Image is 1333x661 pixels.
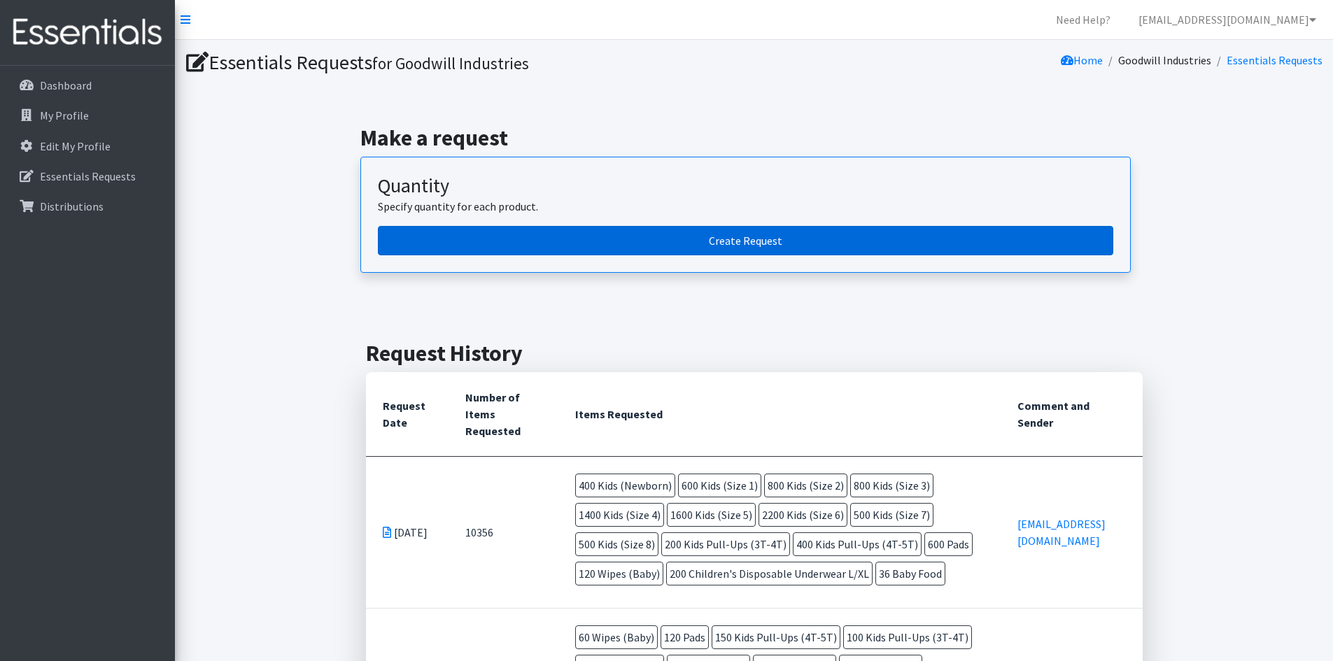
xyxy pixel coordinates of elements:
td: 10356 [449,456,558,608]
span: 400 Kids (Newborn) [575,474,675,497]
h2: Request History [366,340,1143,367]
h2: Make a request [360,125,1148,151]
span: 200 Children's Disposable Underwear L/XL [666,562,873,585]
a: Distributions [6,192,169,220]
span: 120 Pads [661,625,709,649]
span: 1400 Kids (Size 4) [575,503,664,527]
span: 200 Kids Pull-Ups (3T-4T) [661,532,790,556]
span: 60 Wipes (Baby) [575,625,658,649]
a: Home [1061,53,1103,67]
span: 150 Kids Pull-Ups (4T-5T) [712,625,840,649]
span: 1600 Kids (Size 5) [667,503,756,527]
th: Request Date [366,372,449,457]
a: Essentials Requests [1227,53,1323,67]
a: [EMAIL_ADDRESS][DOMAIN_NAME] [1127,6,1327,34]
span: 800 Kids (Size 3) [850,474,933,497]
p: Essentials Requests [40,169,136,183]
p: Dashboard [40,78,92,92]
span: 36 Baby Food [875,562,945,585]
th: Items Requested [558,372,1001,457]
span: 100 Kids Pull-Ups (3T-4T) [843,625,972,649]
a: Need Help? [1045,6,1122,34]
a: Dashboard [6,71,169,99]
img: HumanEssentials [6,9,169,56]
h3: Quantity [378,174,1113,198]
span: 500 Kids (Size 7) [850,503,933,527]
a: Edit My Profile [6,132,169,160]
span: 800 Kids (Size 2) [764,474,847,497]
p: Distributions [40,199,104,213]
h1: Essentials Requests [186,50,749,75]
a: My Profile [6,101,169,129]
p: Edit My Profile [40,139,111,153]
a: Goodwill Industries [1118,53,1211,67]
span: 600 Kids (Size 1) [678,474,761,497]
td: [DATE] [366,456,449,608]
p: My Profile [40,108,89,122]
span: 400 Kids Pull-Ups (4T-5T) [793,532,922,556]
p: Specify quantity for each product. [378,198,1113,215]
span: 500 Kids (Size 8) [575,532,658,556]
span: 120 Wipes (Baby) [575,562,663,585]
a: Essentials Requests [6,162,169,190]
span: 600 Pads [924,532,973,556]
a: Create a request by quantity [378,226,1113,255]
a: [EMAIL_ADDRESS][DOMAIN_NAME] [1017,517,1106,548]
th: Number of Items Requested [449,372,558,457]
th: Comment and Sender [1001,372,1142,457]
span: 2200 Kids (Size 6) [759,503,847,527]
small: for Goodwill Industries [372,53,529,73]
